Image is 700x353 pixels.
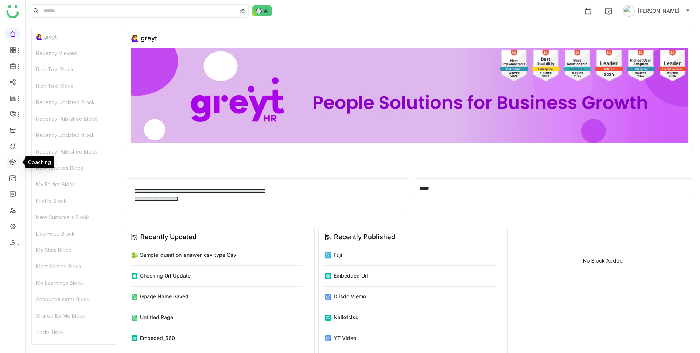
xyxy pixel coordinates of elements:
div: Embedded url [334,272,368,279]
div: Recently Published [334,232,395,242]
div: Coaching [25,156,54,168]
div: Recently Updated [140,232,197,242]
div: Untitled Page [140,313,173,321]
div: Recently Updated Block [32,127,117,143]
div: embeded_560 [140,334,175,342]
div: Most Shared Block [32,258,117,275]
div: No Block Added [583,257,623,264]
span: [PERSON_NAME] [638,7,680,15]
div: YT Video [334,334,356,342]
div: djisdc viemo [334,292,366,300]
img: logo [6,5,19,18]
div: nalkdclsd [334,313,359,321]
div: Profile Block [32,193,117,209]
button: [PERSON_NAME] [622,5,691,17]
div: My Folder Block [32,176,117,193]
div: Shared By Me Block [32,307,117,324]
div: Rich Text Block [32,78,117,94]
div: New Customers Block [32,209,117,225]
div: New Courses Block [32,160,117,176]
div: Recently Viewed [32,45,117,61]
div: 🙋‍♀️ greyt [131,34,157,42]
div: Recently Updated Block [32,94,117,110]
div: Gpage name saved [140,292,188,300]
img: help.svg [605,8,612,15]
div: My Stats Block [32,242,117,258]
div: My Learnings Block [32,275,117,291]
div: fuji [334,251,342,259]
div: Rich Text Block [32,61,117,78]
img: 68ca8a786afc163911e2cfd3 [131,48,688,143]
div: Recently Published Block [32,143,117,160]
div: Live Feed Block [32,225,117,242]
img: search-type.svg [240,8,245,14]
div: Announcements Block [32,291,117,307]
div: 🙋‍♀️ greyt [32,28,117,45]
div: checking url update [140,272,191,279]
div: Recently Published Block [32,110,117,127]
img: avatar [623,5,635,17]
div: Todo Block [32,324,117,340]
div: Sample_question_answer_csv_type.csv_ [140,251,238,259]
img: ask-buddy-normal.svg [252,5,272,16]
